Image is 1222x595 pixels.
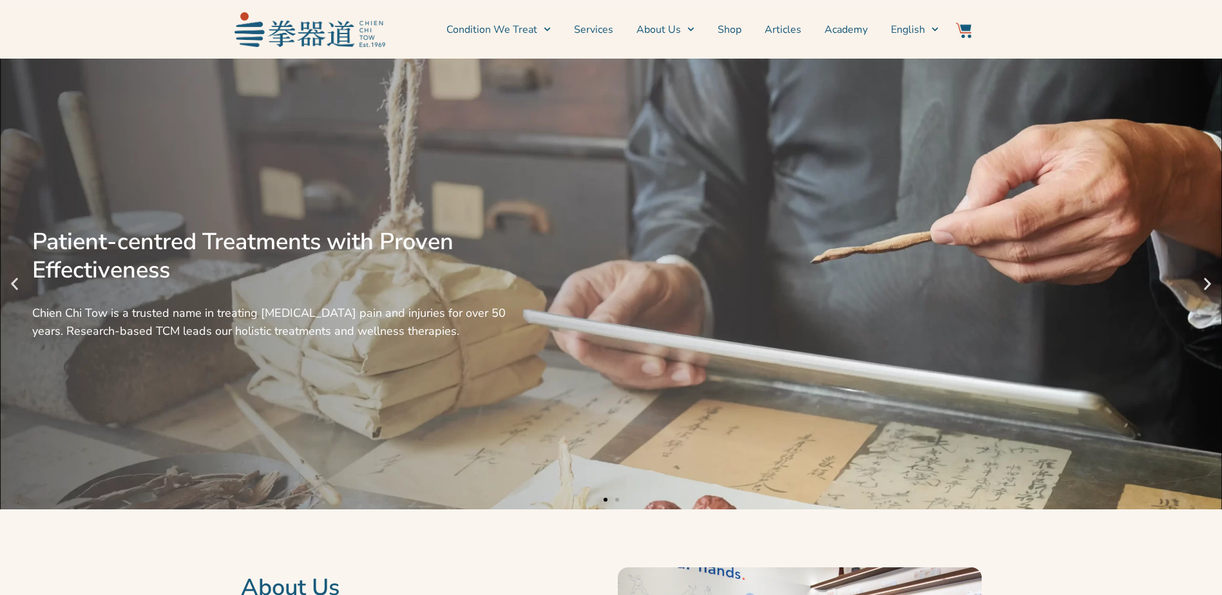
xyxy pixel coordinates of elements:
a: Switch to English [891,14,939,46]
span: Go to slide 1 [604,498,607,502]
a: About Us [636,14,694,46]
a: Academy [825,14,868,46]
div: Next slide [1199,276,1216,292]
img: Website Icon-03 [956,23,971,38]
span: Go to slide 2 [615,498,619,502]
span: English [891,22,925,37]
div: Patient-centred Treatments with Proven Effectiveness [32,228,507,285]
a: Articles [765,14,801,46]
a: Condition We Treat [446,14,551,46]
div: Previous slide [6,276,23,292]
nav: Menu [392,14,939,46]
a: Services [574,14,613,46]
div: Chien Chi Tow is a trusted name in treating [MEDICAL_DATA] pain and injuries for over 50 years. R... [32,304,507,340]
a: Shop [718,14,741,46]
